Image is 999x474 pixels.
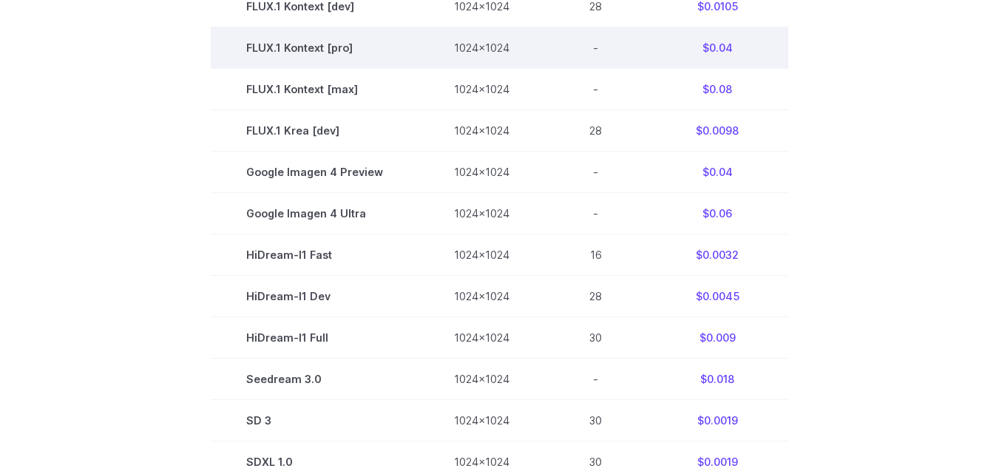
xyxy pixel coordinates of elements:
[646,109,788,151] td: $0.0098
[646,27,788,68] td: $0.04
[211,109,419,151] td: FLUX.1 Krea [dev]
[419,234,545,276] td: 1024x1024
[545,276,646,317] td: 28
[545,359,646,400] td: -
[211,276,419,317] td: HiDream-I1 Dev
[211,400,419,441] td: SD 3
[211,27,419,68] td: FLUX.1 Kontext [pro]
[419,68,545,109] td: 1024x1024
[419,276,545,317] td: 1024x1024
[211,152,419,193] td: Google Imagen 4 Preview
[545,234,646,276] td: 16
[419,27,545,68] td: 1024x1024
[419,152,545,193] td: 1024x1024
[545,109,646,151] td: 28
[545,317,646,359] td: 30
[211,68,419,109] td: FLUX.1 Kontext [max]
[211,193,419,234] td: Google Imagen 4 Ultra
[211,359,419,400] td: Seedream 3.0
[419,317,545,359] td: 1024x1024
[646,193,788,234] td: $0.06
[646,234,788,276] td: $0.0032
[211,317,419,359] td: HiDream-I1 Full
[646,152,788,193] td: $0.04
[211,234,419,276] td: HiDream-I1 Fast
[419,359,545,400] td: 1024x1024
[646,68,788,109] td: $0.08
[646,276,788,317] td: $0.0045
[419,193,545,234] td: 1024x1024
[545,193,646,234] td: -
[545,152,646,193] td: -
[419,400,545,441] td: 1024x1024
[646,317,788,359] td: $0.009
[419,109,545,151] td: 1024x1024
[646,400,788,441] td: $0.0019
[545,27,646,68] td: -
[545,400,646,441] td: 30
[646,359,788,400] td: $0.018
[545,68,646,109] td: -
